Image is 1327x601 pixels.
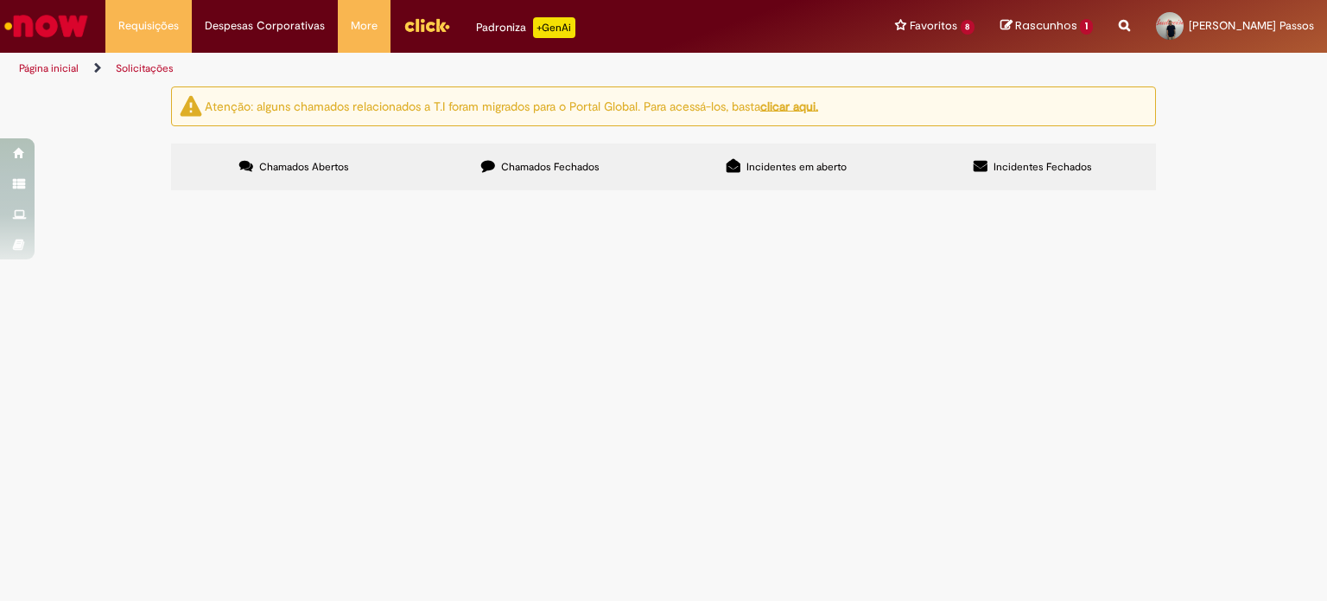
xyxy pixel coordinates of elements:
[116,61,174,75] a: Solicitações
[533,17,575,38] p: +GenAi
[205,17,325,35] span: Despesas Corporativas
[13,53,872,85] ul: Trilhas de página
[118,17,179,35] span: Requisições
[2,9,91,43] img: ServiceNow
[351,17,378,35] span: More
[205,98,818,113] ng-bind-html: Atenção: alguns chamados relacionados a T.I foram migrados para o Portal Global. Para acessá-los,...
[1080,19,1093,35] span: 1
[259,160,349,174] span: Chamados Abertos
[746,160,847,174] span: Incidentes em aberto
[961,20,975,35] span: 8
[501,160,600,174] span: Chamados Fechados
[994,160,1092,174] span: Incidentes Fechados
[403,12,450,38] img: click_logo_yellow_360x200.png
[476,17,575,38] div: Padroniza
[1015,17,1077,34] span: Rascunhos
[1000,18,1093,35] a: Rascunhos
[19,61,79,75] a: Página inicial
[760,98,818,113] a: clicar aqui.
[910,17,957,35] span: Favoritos
[1189,18,1314,33] span: [PERSON_NAME] Passos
